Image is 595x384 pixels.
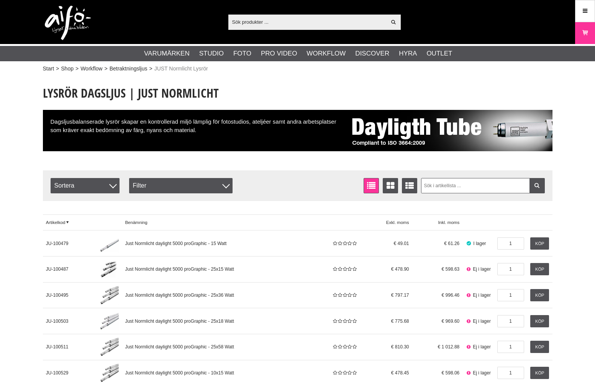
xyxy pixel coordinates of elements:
span: 49.01 [360,230,412,257]
span: JU-100495 [46,292,69,298]
img: Just Normlicht daylight 5000 proGraphic - 25x18 Watt [100,312,119,331]
a: Köp [530,237,549,250]
span: Sortera [51,178,120,193]
a: Just Normlicht daylight 5000 proGraphic - 25x58 Watt [122,334,329,360]
a: Köp [530,367,549,379]
a: Just Normlicht daylight 5000 proGraphic - 25x15 Watt [122,257,329,283]
span: 61.26 [412,230,463,257]
a: Benämning [122,214,329,230]
i: Ej i lager [466,370,472,376]
span: 797.17 [360,282,412,308]
div: Filter [129,178,233,193]
a: Start [43,65,54,73]
input: Sök i artikellista ... [421,178,545,193]
img: Just Normlicht daylight 5000 proGraphic - 25x58 Watt [100,337,119,356]
div: Kundbetyg: 0 [332,318,357,325]
span: JU-100503 [46,319,69,324]
img: Just Normlicht daylight 5000 proGraphic - 25x15 Watt [100,260,119,279]
span: Ej i lager [463,308,494,334]
a: Just Normlicht daylight 5000 proGraphic - 25x36 Watt [96,282,122,308]
span: I lager [463,230,494,257]
a: Köp [530,341,549,353]
span: Just Normlicht daylight 5000 proGraphic - 15 Watt [125,241,226,246]
span: Ej i lager [463,334,494,360]
a: Betraktningsljus [110,65,148,73]
span: Just Normlicht daylight 5000 proGraphic - 25x15 Watt [125,266,234,272]
a: Discover [355,49,389,59]
span: 598.63 [412,257,463,283]
a: Just Normlicht daylight 5000 proGraphic - 25x58 Watt [96,334,122,360]
span: 969.60 [412,308,463,334]
span: JU-100529 [46,370,69,376]
div: Kundbetyg: 0 [332,343,357,350]
img: Just Normlicht daylight 5000 proGraphic - 15 Watt [100,234,119,253]
a: Köp [530,263,549,275]
div: Kundbetyg: 0 [332,292,357,299]
span: Just Normlicht daylight 5000 proGraphic - 25x18 Watt [125,319,234,324]
span: JUST Normlicht Lysrör [154,65,208,73]
a: JU-100511 [43,334,97,360]
a: Inkl. moms [412,214,463,230]
a: Filtrera [529,178,545,193]
span: Exkl. moms [360,214,412,230]
a: Fönstervisning [383,178,398,193]
a: Just Normlicht daylight 5000 proGraphic - 15 Watt [122,230,329,257]
i: I lager [466,241,472,246]
img: Just Normlicht daylight 5000 proGraphic - 10x15 Watt [100,363,119,382]
span: Just Normlicht daylight 5000 proGraphic - 25x36 Watt [125,292,234,298]
a: Studio [199,49,224,59]
span: 478.90 [360,257,412,283]
a: Listvisning [364,178,379,193]
i: Ej i lager [466,292,472,298]
h1: Lysrör Dagsljus | JUST Normlicht [43,85,552,101]
span: Ej i lager [463,282,494,308]
a: Hyra [399,49,417,59]
span: > [75,65,79,73]
a: Pro Video [261,49,297,59]
span: > [104,65,107,73]
span: JU-100479 [46,241,69,246]
a: Just Normlicht daylight 5000 proGraphic - 25x36 Watt [122,282,329,308]
a: JU-100479 [43,230,97,257]
a: Shop [61,65,74,73]
i: Ej i lager [466,344,472,350]
i: Ej i lager [466,266,472,272]
span: JU-100487 [46,266,69,272]
a: Outlet [426,49,452,59]
a: JU-100495 [43,282,97,308]
img: Just Normlicht Daylight Tube [346,110,552,151]
a: Just Normlicht daylight 5000 proGraphic - 25x15 Watt [96,257,122,283]
span: > [149,65,152,73]
img: logo.png [45,6,91,40]
div: Dagsljusbalanserade lysrör skapar en kontrollerad miljö lämplig för fotostudios, ateljéer samt an... [43,110,552,151]
img: Just Normlicht daylight 5000 proGraphic - 25x36 Watt [100,286,119,305]
a: Varumärken [144,49,190,59]
span: > [56,65,59,73]
a: Workflow [80,65,102,73]
div: Kundbetyg: 0 [332,369,357,376]
a: Artikelkod [43,214,97,230]
input: Sök produkter ... [228,16,387,28]
a: Workflow [307,49,346,59]
a: JU-100487 [43,257,97,283]
a: Just Normlicht daylight 5000 proGraphic - 25x18 Watt [96,308,122,334]
span: Just Normlicht daylight 5000 proGraphic - 25x58 Watt [125,344,234,350]
i: Ej i lager [466,319,472,324]
a: Just Normlicht daylight 5000 proGraphic - 15 Watt [96,230,122,257]
a: Foto [233,49,251,59]
span: Just Normlicht daylight 5000 proGraphic - 10x15 Watt [125,370,234,376]
div: Kundbetyg: 0 [332,240,357,247]
a: Köp [530,289,549,301]
span: 810.30 [360,334,412,360]
span: 1 012.88 [412,334,463,360]
div: Kundbetyg: 0 [332,266,357,273]
a: JU-100503 [43,308,97,334]
a: Utökad listvisning [402,178,417,193]
a: Just Normlicht daylight 5000 proGraphic - 25x18 Watt [122,308,329,334]
span: Ej i lager [463,257,494,283]
span: JU-100511 [46,344,69,350]
span: 996.46 [412,282,463,308]
a: Köp [530,315,549,327]
span: 775.68 [360,308,412,334]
